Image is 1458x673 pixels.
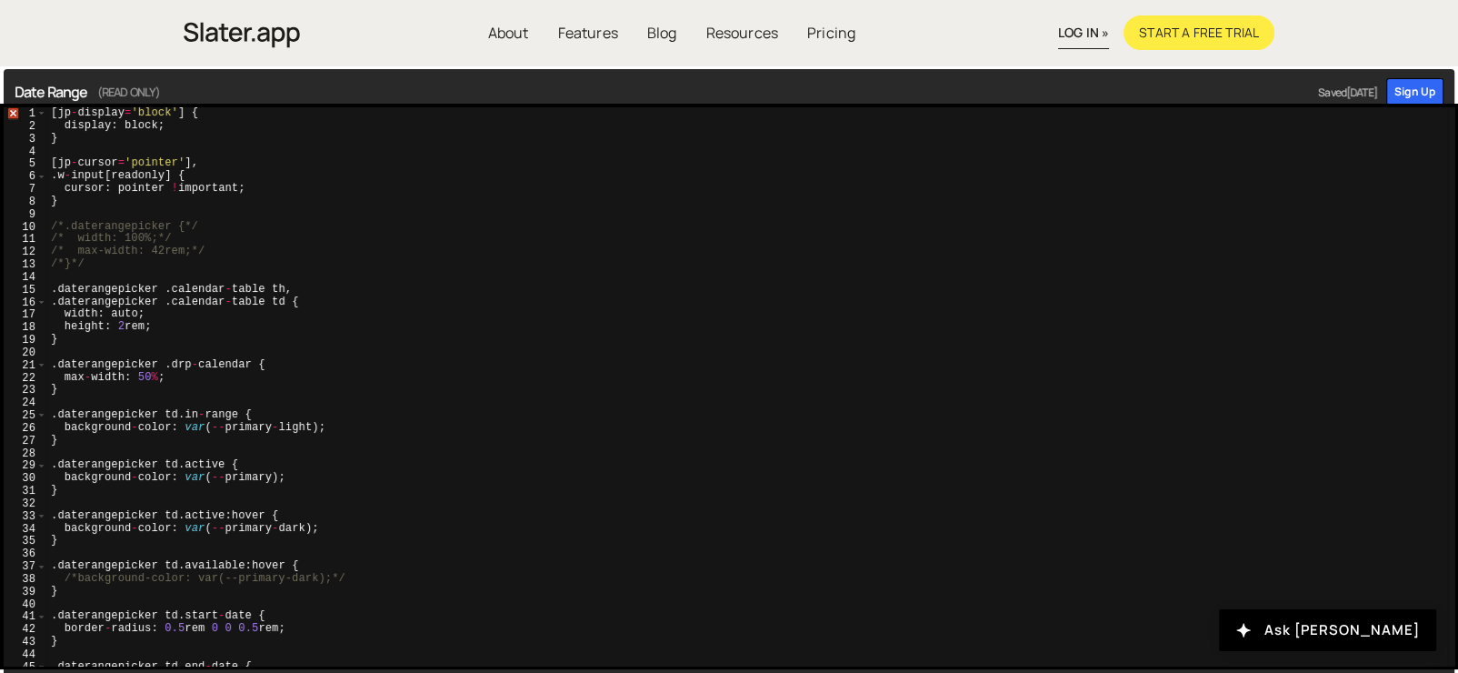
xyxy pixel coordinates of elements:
div: 31 [4,485,47,497]
div: 17 [4,308,47,321]
div: 37 [4,560,47,573]
img: Slater is an modern coding environment with an inbuilt AI tool. Get custom code quickly with no c... [184,17,300,53]
div: 10 [4,221,47,234]
div: 34 [4,523,47,536]
div: 36 [4,547,47,560]
div: 42 [4,623,47,636]
div: 3 [4,133,47,146]
div: 12 [4,246,47,258]
button: Ask [PERSON_NAME] [1219,609,1436,651]
div: 16 [4,296,47,309]
a: home [184,13,300,53]
div: 7 [4,183,47,196]
div: 23 [4,384,47,397]
div: 15 [4,284,47,296]
div: 40 [4,598,47,611]
div: 44 [4,648,47,661]
div: 13 [4,258,47,271]
div: 4 [4,146,47,158]
a: Sign Up [1386,78,1443,105]
div: 5 [4,157,47,170]
div: 14 [4,271,47,284]
div: [DATE] [1346,85,1377,100]
div: 9 [4,208,47,221]
a: Features [544,15,633,50]
div: 18 [4,321,47,334]
div: 38 [4,573,47,586]
h1: Date Range [15,81,1377,103]
div: 6 [4,170,47,183]
div: 28 [4,447,47,460]
div: 24 [4,397,47,409]
div: 21 [4,359,47,372]
a: Start a free trial [1123,15,1274,50]
div: 26 [4,422,47,435]
div: 25 [4,409,47,422]
a: Resources [691,15,792,50]
div: 35 [4,535,47,547]
div: 41 [4,610,47,623]
div: 19 [4,334,47,347]
div: 11 [4,233,47,246]
div: 43 [4,636,47,648]
div: 20 [4,347,47,359]
div: 1 [4,107,47,120]
div: 33 [4,510,47,523]
div: 29 [4,459,47,472]
div: 8 [4,196,47,208]
div: 39 [4,586,47,598]
div: 32 [4,497,47,510]
div: Saved [1309,85,1377,100]
div: 2 [4,120,47,133]
a: Pricing [793,15,870,50]
small: (READ ONLY) [97,81,161,103]
a: log in » [1058,17,1109,49]
div: 22 [4,372,47,385]
a: About [474,15,544,50]
a: Blog [633,15,692,50]
div: 27 [4,435,47,447]
div: 30 [4,472,47,485]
